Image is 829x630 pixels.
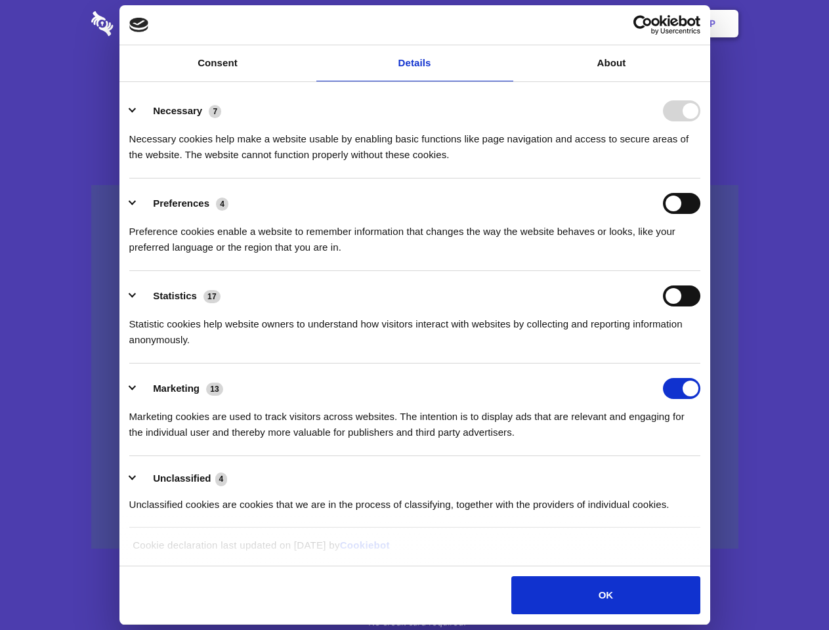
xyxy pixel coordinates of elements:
label: Statistics [153,290,197,301]
span: 13 [206,383,223,396]
button: Preferences (4) [129,193,237,214]
div: Unclassified cookies are cookies that we are in the process of classifying, together with the pro... [129,487,700,513]
div: Cookie declaration last updated on [DATE] by [123,537,706,563]
button: Necessary (7) [129,100,230,121]
span: 7 [209,105,221,118]
a: Usercentrics Cookiebot - opens in a new window [585,15,700,35]
a: Cookiebot [340,539,390,551]
a: Consent [119,45,316,81]
a: Details [316,45,513,81]
a: Wistia video thumbnail [91,185,738,549]
a: Login [595,3,652,44]
label: Necessary [153,105,202,116]
a: Pricing [385,3,442,44]
span: 4 [216,198,228,211]
img: logo [129,18,149,32]
a: Contact [532,3,593,44]
label: Marketing [153,383,200,394]
h1: Eliminate Slack Data Loss. [91,59,738,106]
h4: Auto-redaction of sensitive data, encrypted data sharing and self-destructing private chats. Shar... [91,119,738,163]
button: Marketing (13) [129,378,232,399]
div: Preference cookies enable a website to remember information that changes the way the website beha... [129,214,700,255]
iframe: Drift Widget Chat Controller [763,564,813,614]
button: Statistics (17) [129,285,229,306]
div: Statistic cookies help website owners to understand how visitors interact with websites by collec... [129,306,700,348]
img: logo-wordmark-white-trans-d4663122ce5f474addd5e946df7df03e33cb6a1c49d2221995e7729f52c070b2.svg [91,11,203,36]
button: OK [511,576,700,614]
label: Preferences [153,198,209,209]
span: 4 [215,472,228,486]
div: Necessary cookies help make a website usable by enabling basic functions like page navigation and... [129,121,700,163]
div: Marketing cookies are used to track visitors across websites. The intention is to display ads tha... [129,399,700,440]
button: Unclassified (4) [129,471,236,487]
a: About [513,45,710,81]
span: 17 [203,290,221,303]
